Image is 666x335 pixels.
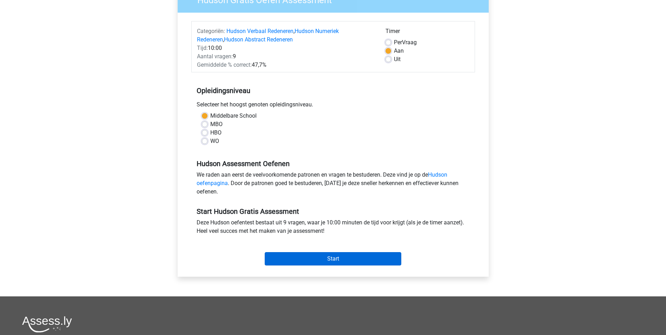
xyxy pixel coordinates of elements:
span: Categoriën: [197,28,225,34]
label: Uit [394,55,401,64]
a: Hudson Verbaal Redeneren [226,28,294,34]
span: Tijd: [197,45,208,51]
input: Start [265,252,401,265]
div: 47,7% [192,61,380,69]
label: Vraag [394,38,417,47]
h5: Start Hudson Gratis Assessment [197,207,470,216]
div: , , [192,27,380,44]
div: We raden aan eerst de veelvoorkomende patronen en vragen te bestuderen. Deze vind je op de . Door... [191,171,475,199]
span: Per [394,39,402,46]
div: 9 [192,52,380,61]
span: Aantal vragen: [197,53,233,60]
a: Hudson Numeriek Redeneren [197,28,339,43]
img: Assessly logo [22,316,72,333]
div: Selecteer het hoogst genoten opleidingsniveau. [191,100,475,112]
label: WO [210,137,219,145]
label: Aan [394,47,404,55]
label: Middelbare School [210,112,257,120]
label: HBO [210,129,222,137]
h5: Opleidingsniveau [197,84,470,98]
h5: Hudson Assessment Oefenen [197,159,470,168]
div: Deze Hudson oefentest bestaat uit 9 vragen, waar je 10:00 minuten de tijd voor krijgt (als je de ... [191,218,475,238]
div: 10:00 [192,44,380,52]
label: MBO [210,120,223,129]
a: Hudson Abstract Redeneren [224,36,293,43]
div: Timer [385,27,469,38]
span: Gemiddelde % correct: [197,61,252,68]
